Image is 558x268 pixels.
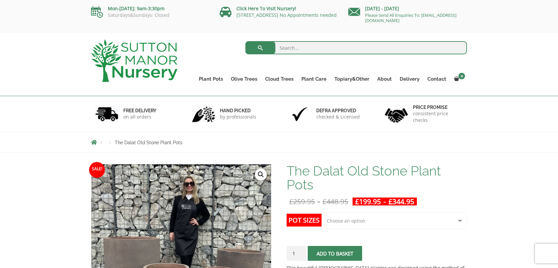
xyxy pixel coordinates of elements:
[355,197,381,206] bdi: 199.95
[353,198,417,205] ins: -
[348,5,467,13] p: [DATE] - [DATE]
[89,162,105,178] span: Sale!
[355,197,359,206] span: £
[287,214,322,227] label: Pot Sizes
[287,198,351,205] del: -
[323,197,348,206] bdi: 448.95
[91,13,210,18] p: Saturdays&Sundays: Closed
[91,5,210,13] p: Mon-[DATE]: 9am-3:30pm
[288,106,311,122] img: 3.jpg
[385,104,408,124] img: 4.jpg
[261,74,297,84] a: Cloud Trees
[396,74,423,84] a: Delivery
[236,5,296,12] a: Click Here To Visit Nursery!
[123,108,156,114] h6: FREE DELIVERY
[123,114,156,120] p: on all orders
[91,140,467,145] nav: Breadcrumbs
[289,197,293,206] span: £
[227,74,261,84] a: Olive Trees
[330,74,373,84] a: Topiary&Other
[297,74,330,84] a: Plant Care
[95,106,118,122] img: 1.jpg
[373,74,396,84] a: About
[388,197,392,206] span: £
[236,12,337,18] a: [STREET_ADDRESS] No Appointments needed
[192,106,215,122] img: 2.jpg
[245,41,467,54] input: Search...
[220,108,256,114] h6: hand picked
[413,104,463,110] h6: Price promise
[289,197,315,206] bdi: 259.95
[255,169,267,180] a: View full-screen image gallery
[91,40,177,82] img: logo
[388,197,414,206] bdi: 344.95
[323,197,326,206] span: £
[115,140,182,145] span: The Dalat Old Stone Plant Pots
[308,246,362,261] button: Add to basket
[413,110,463,123] p: consistent price checks
[287,164,467,192] h1: The Dalat Old Stone Plant Pots
[316,114,360,120] p: checked & Licensed
[287,246,306,261] input: Product quantity
[365,12,456,23] a: Please Send All Enquiries To: [EMAIL_ADDRESS][DOMAIN_NAME]
[195,74,227,84] a: Plant Pots
[316,108,360,114] h6: Defra approved
[450,74,467,84] a: 0
[423,74,450,84] a: Contact
[220,114,256,120] p: by professionals
[458,73,465,79] span: 0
